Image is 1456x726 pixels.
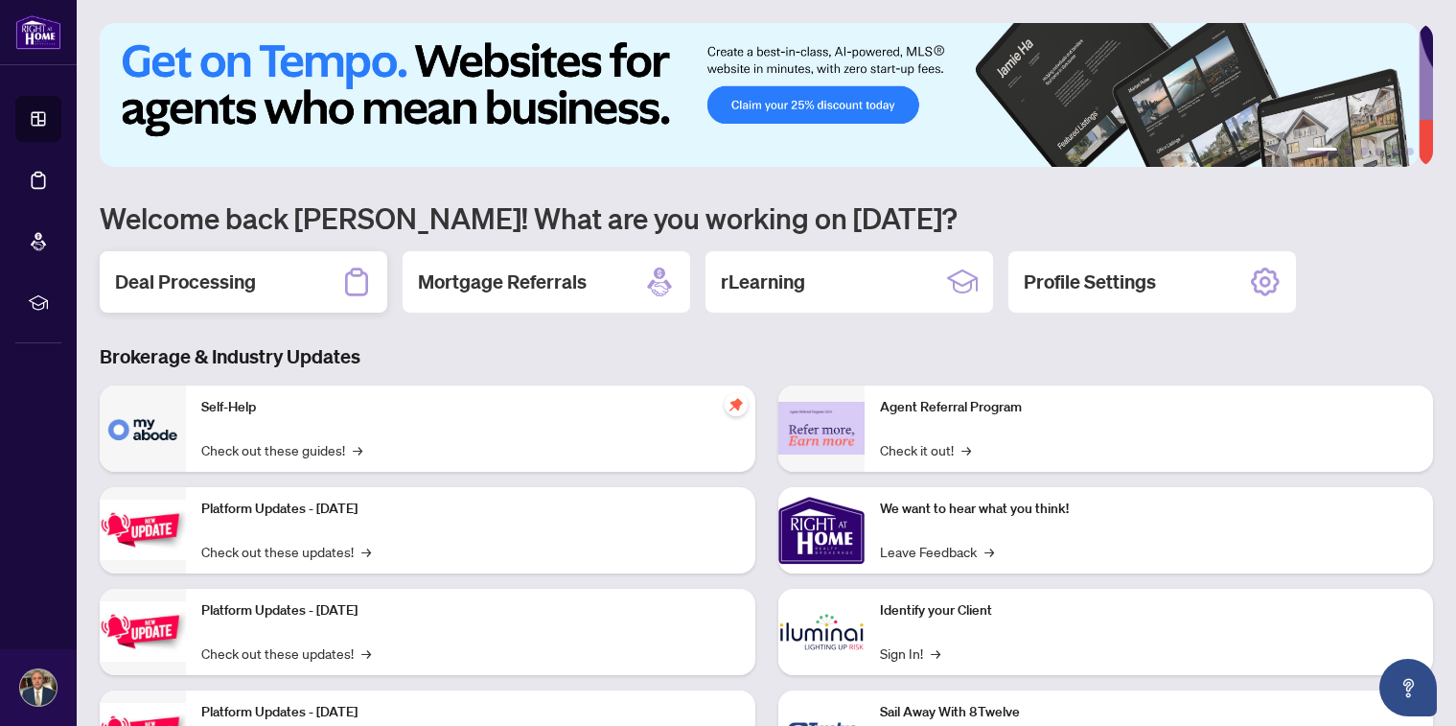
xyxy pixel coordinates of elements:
img: We want to hear what you think! [778,487,865,574]
span: → [931,643,940,664]
a: Check out these guides!→ [201,439,362,460]
p: Platform Updates - [DATE] [201,499,740,520]
p: Platform Updates - [DATE] [201,600,740,621]
span: → [353,439,362,460]
a: Leave Feedback→ [880,541,994,562]
p: We want to hear what you think! [880,499,1419,520]
h2: Mortgage Referrals [418,269,587,295]
p: Sail Away With 8Twelve [880,702,1419,723]
h3: Brokerage & Industry Updates [100,343,1433,370]
span: pushpin [725,393,748,416]
img: Slide 0 [100,23,1419,167]
span: → [361,541,371,562]
img: Agent Referral Program [778,402,865,455]
a: Check out these updates!→ [201,541,371,562]
p: Platform Updates - [DATE] [201,702,740,723]
span: → [961,439,971,460]
button: 3 [1360,148,1368,155]
button: 4 [1375,148,1383,155]
button: 1 [1306,148,1337,155]
h2: Profile Settings [1024,269,1156,295]
button: 2 [1345,148,1352,155]
img: Self-Help [100,386,186,472]
p: Agent Referral Program [880,397,1419,418]
h2: Deal Processing [115,269,256,295]
img: Platform Updates - July 8, 2025 [100,601,186,662]
p: Self-Help [201,397,740,418]
button: 6 [1406,148,1414,155]
a: Check it out!→ [880,439,971,460]
button: 5 [1391,148,1398,155]
a: Sign In!→ [880,643,940,664]
img: Profile Icon [20,669,57,706]
img: logo [15,14,61,50]
a: Check out these updates!→ [201,643,371,664]
p: Identify your Client [880,600,1419,621]
img: Platform Updates - July 21, 2025 [100,500,186,560]
h2: rLearning [721,269,805,295]
span: → [984,541,994,562]
h1: Welcome back [PERSON_NAME]! What are you working on [DATE]? [100,199,1433,236]
span: → [361,643,371,664]
button: Open asap [1379,659,1437,716]
img: Identify your Client [778,589,865,675]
